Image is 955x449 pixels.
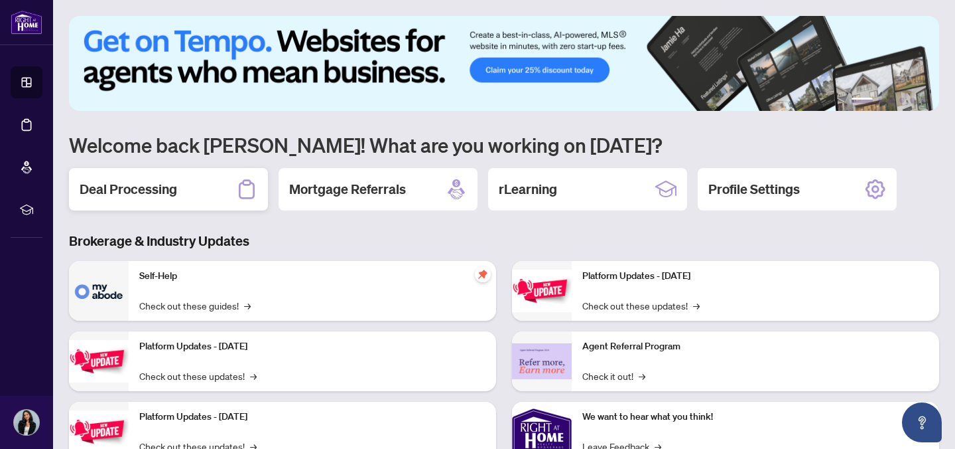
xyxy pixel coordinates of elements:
[80,180,177,199] h2: Deal Processing
[582,339,928,354] p: Agent Referral Program
[289,180,406,199] h2: Mortgage Referrals
[69,16,939,111] img: Slide 0
[69,340,129,382] img: Platform Updates - September 16, 2025
[910,98,915,103] button: 5
[693,298,700,313] span: →
[11,10,42,35] img: logo
[899,98,905,103] button: 4
[889,98,894,103] button: 3
[582,269,928,284] p: Platform Updates - [DATE]
[69,261,129,321] img: Self-Help
[878,98,883,103] button: 2
[499,180,557,199] h2: rLearning
[921,98,926,103] button: 6
[708,180,800,199] h2: Profile Settings
[139,410,485,424] p: Platform Updates - [DATE]
[139,339,485,354] p: Platform Updates - [DATE]
[250,369,257,383] span: →
[512,343,572,380] img: Agent Referral Program
[639,369,645,383] span: →
[852,98,873,103] button: 1
[512,270,572,312] img: Platform Updates - June 23, 2025
[14,410,39,435] img: Profile Icon
[139,298,251,313] a: Check out these guides!→
[139,269,485,284] p: Self-Help
[902,403,942,442] button: Open asap
[582,298,700,313] a: Check out these updates!→
[69,232,939,250] h3: Brokerage & Industry Updates
[139,369,257,383] a: Check out these updates!→
[582,410,928,424] p: We want to hear what you think!
[244,298,251,313] span: →
[475,266,491,282] span: pushpin
[69,132,939,157] h1: Welcome back [PERSON_NAME]! What are you working on [DATE]?
[582,369,645,383] a: Check it out!→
